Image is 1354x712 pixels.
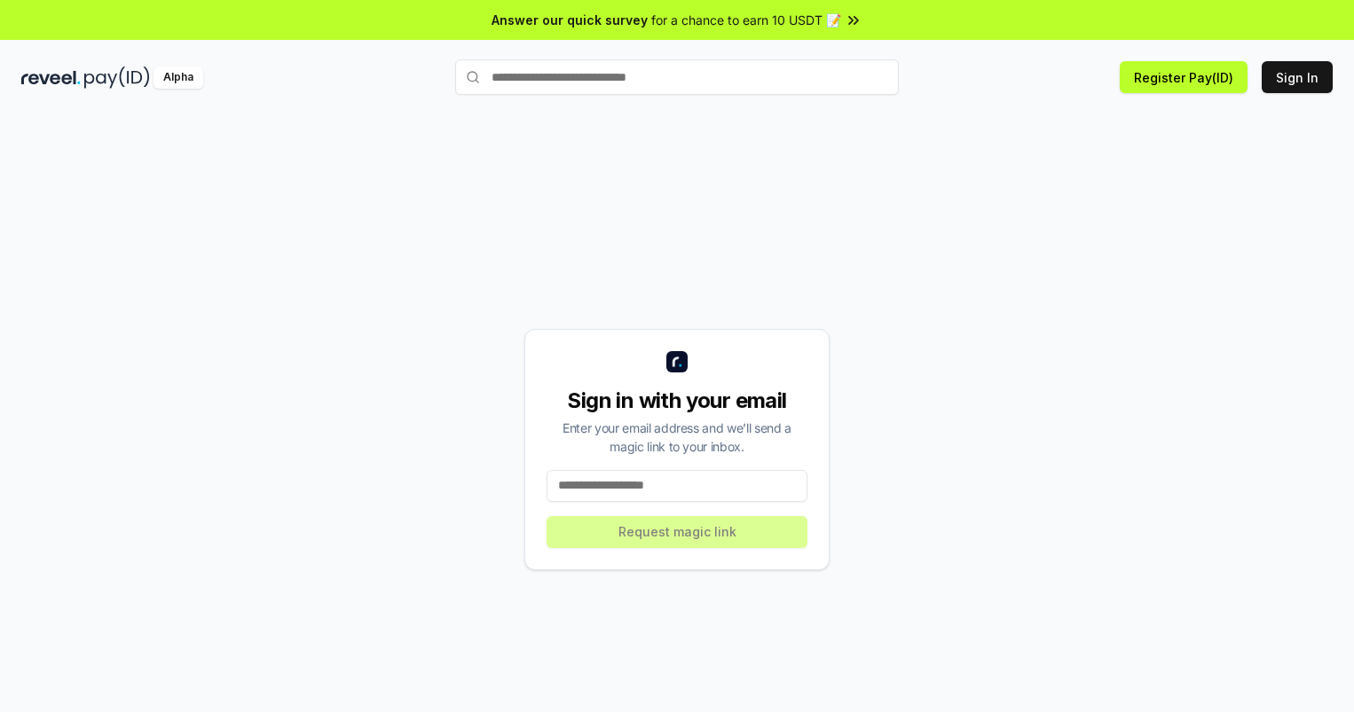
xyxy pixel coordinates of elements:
span: for a chance to earn 10 USDT 📝 [651,11,841,29]
img: pay_id [84,67,150,89]
button: Sign In [1262,61,1333,93]
button: Register Pay(ID) [1120,61,1248,93]
img: logo_small [666,351,688,372]
span: Answer our quick survey [492,11,648,29]
div: Enter your email address and we’ll send a magic link to your inbox. [547,419,807,456]
img: reveel_dark [21,67,81,89]
div: Sign in with your email [547,387,807,415]
div: Alpha [154,67,203,89]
